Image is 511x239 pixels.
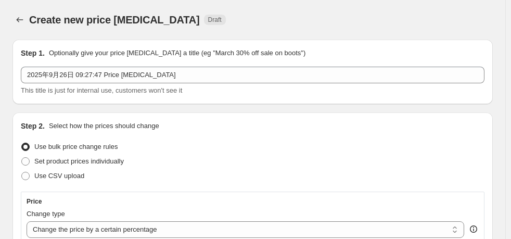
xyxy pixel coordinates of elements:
[468,224,479,234] div: help
[29,14,200,26] span: Create new price [MEDICAL_DATA]
[34,143,118,150] span: Use bulk price change rules
[208,16,222,24] span: Draft
[34,157,124,165] span: Set product prices individually
[21,48,45,58] h2: Step 1.
[49,121,159,131] p: Select how the prices should change
[21,86,182,94] span: This title is just for internal use, customers won't see it
[21,121,45,131] h2: Step 2.
[12,12,27,27] button: Price change jobs
[27,210,65,218] span: Change type
[27,197,42,206] h3: Price
[21,67,484,83] input: 30% off holiday sale
[34,172,84,180] span: Use CSV upload
[49,48,305,58] p: Optionally give your price [MEDICAL_DATA] a title (eg "March 30% off sale on boots")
